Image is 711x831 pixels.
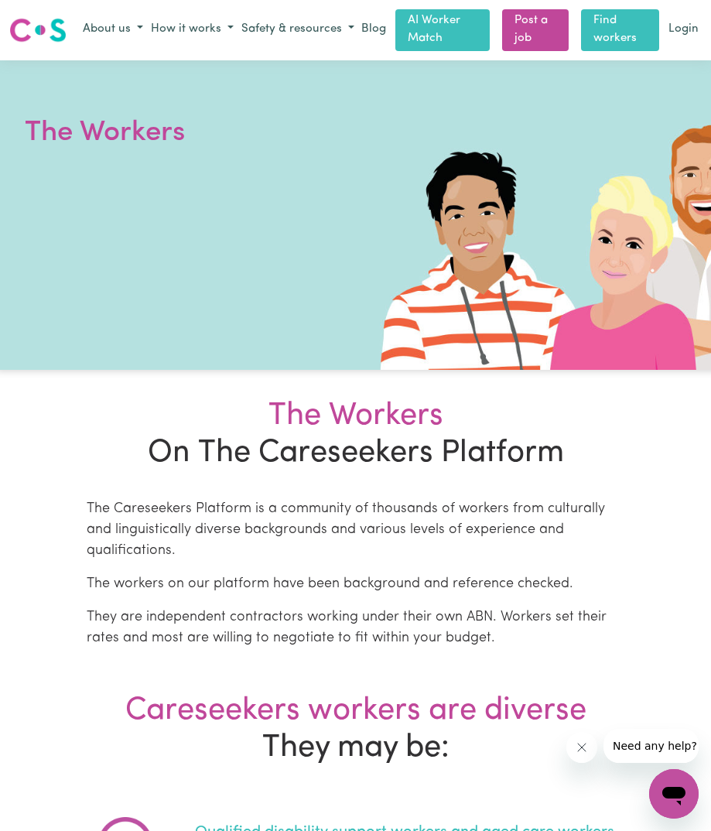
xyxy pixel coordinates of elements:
[502,9,568,51] a: Post a job
[665,18,702,42] a: Login
[238,17,358,43] button: Safety & resources
[87,574,625,595] p: The workers on our platform have been background and reference checked.
[36,398,675,435] div: The Workers
[27,692,685,767] h2: They may be:
[566,732,597,763] iframe: Close message
[87,607,625,649] p: They are independent contractors working under their own ABN. Workers set their rates and most ar...
[147,17,238,43] button: How it works
[79,17,147,43] button: About us
[358,18,389,42] a: Blog
[9,16,67,44] img: Careseekers logo
[649,769,699,819] iframe: Button to launch messaging window
[87,499,625,562] p: The Careseekers Platform is a community of thousands of workers from culturally and linguisticall...
[581,9,659,51] a: Find workers
[395,9,490,51] a: AI Worker Match
[36,692,675,730] div: Careseekers workers are diverse
[603,729,699,763] iframe: Message from company
[9,12,67,48] a: Careseekers logo
[25,113,396,153] h1: The Workers
[27,398,685,472] h2: On The Careseekers Platform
